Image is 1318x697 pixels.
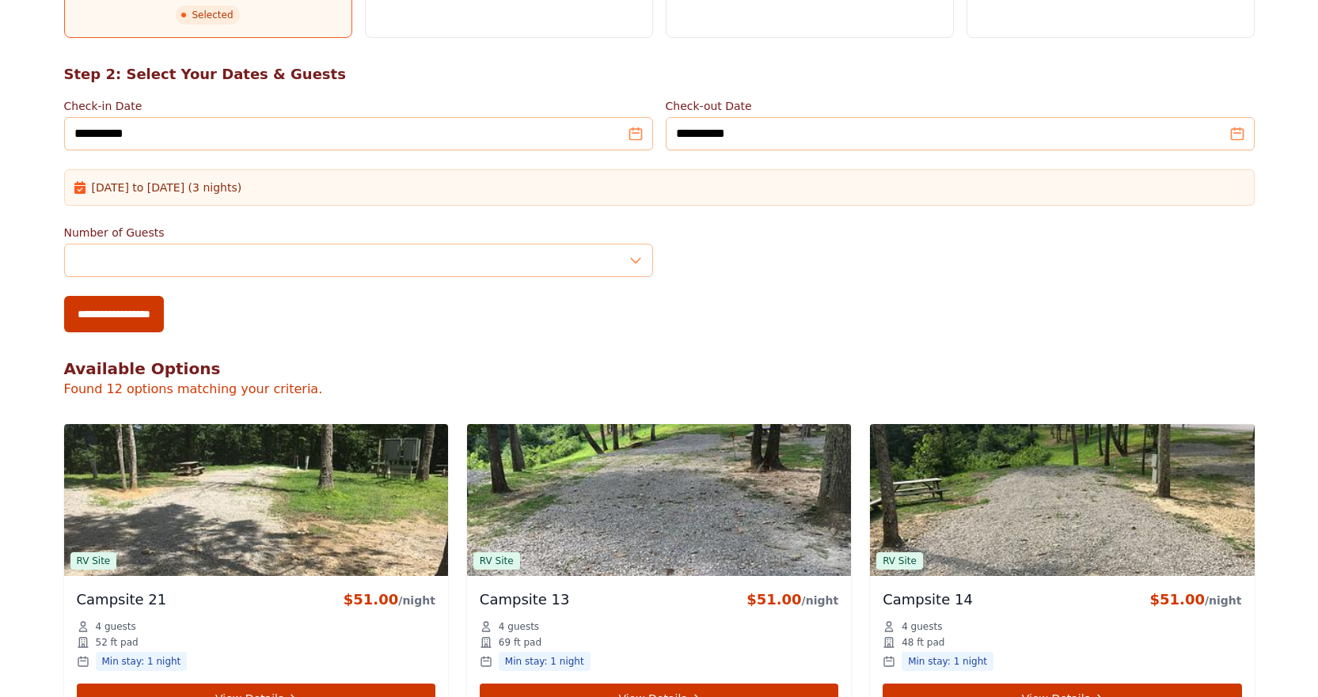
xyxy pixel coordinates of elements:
span: Min stay: 1 night [96,652,188,671]
span: /night [398,594,435,607]
span: 4 guests [499,620,539,633]
span: Min stay: 1 night [499,652,591,671]
h3: Campsite 13 [480,589,570,611]
span: Selected [176,6,239,25]
label: Check-out Date [666,98,1255,114]
span: [DATE] to [DATE] (3 nights) [92,180,242,195]
div: $51.00 [1149,589,1241,611]
label: Check-in Date [64,98,653,114]
span: RV Site [876,552,923,570]
span: 69 ft pad [499,636,541,649]
h3: Campsite 21 [77,589,167,611]
span: 4 guests [902,620,942,633]
span: 52 ft pad [96,636,139,649]
span: 48 ft pad [902,636,944,649]
h2: Step 2: Select Your Dates & Guests [64,63,1255,85]
div: $51.00 [344,589,435,611]
p: Found 12 options matching your criteria. [64,380,1255,399]
h2: Available Options [64,358,1255,380]
img: Campsite 21 [64,424,448,576]
span: /night [1205,594,1242,607]
span: Min stay: 1 night [902,652,993,671]
span: /night [802,594,839,607]
div: $51.00 [746,589,838,611]
span: RV Site [473,552,520,570]
img: Campsite 14 [870,424,1254,576]
span: 4 guests [96,620,136,633]
span: RV Site [70,552,117,570]
h3: Campsite 14 [883,589,973,611]
img: Campsite 13 [467,424,851,576]
label: Number of Guests [64,225,653,241]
